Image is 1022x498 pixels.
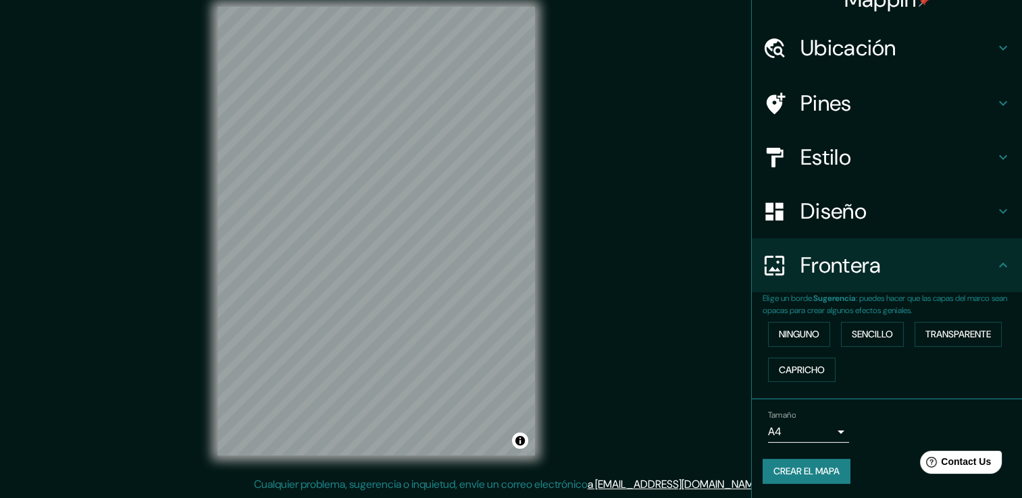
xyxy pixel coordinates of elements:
p: Cualquier problema, sugerencia o inquietud, envíe un correo electrónico . [254,476,764,493]
h4: Pines [800,90,995,117]
div: Ubicación [752,21,1022,75]
font: Ninguno [779,326,819,343]
div: A4 [768,421,849,443]
b: Sugerencia [813,293,856,304]
div: Diseño [752,184,1022,238]
h4: Diseño [800,198,995,225]
div: Pines [752,76,1022,130]
label: Tamaño [768,410,796,421]
font: Transparente [925,326,991,343]
font: Sencillo [852,326,893,343]
button: Sencillo [841,322,904,347]
button: Crear el mapa [763,459,850,484]
button: Ninguno [768,322,830,347]
a: a [EMAIL_ADDRESS][DOMAIN_NAME] [588,477,762,491]
canvas: Mapa [218,7,535,455]
h4: Estilo [800,144,995,171]
button: Capricho [768,358,836,383]
p: Elige un borde. : puedes hacer que las capas del marco sean opacas para crear algunos efectos gen... [763,292,1022,316]
div: Frontera [752,238,1022,292]
div: Estilo [752,130,1022,184]
font: Crear el mapa [773,463,840,480]
h4: Frontera [800,252,995,279]
button: Alternar atribución [512,433,528,449]
font: Capricho [779,362,825,379]
iframe: Help widget launcher [902,445,1007,483]
button: Transparente [915,322,1002,347]
h4: Ubicación [800,34,995,61]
